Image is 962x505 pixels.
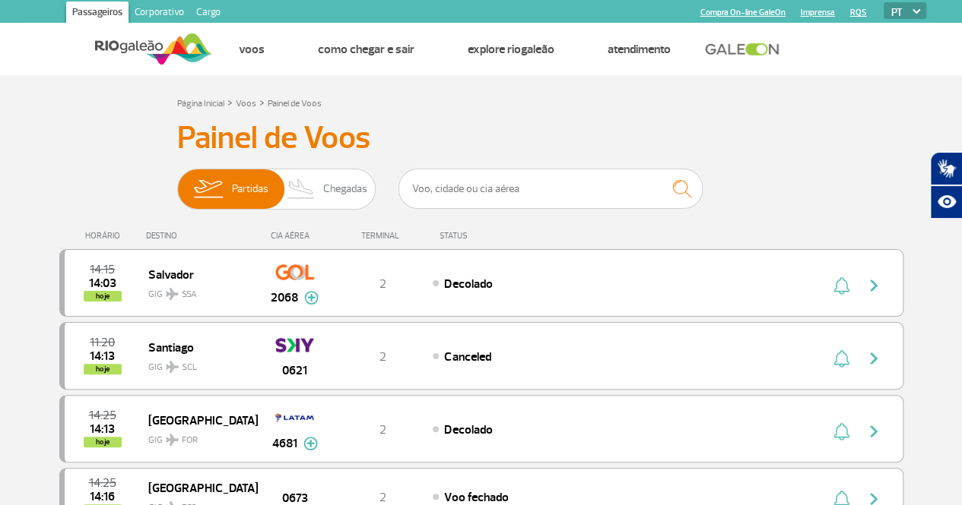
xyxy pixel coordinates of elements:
[468,42,554,57] a: Explore RIOgaleão
[166,361,179,373] img: destiny_airplane.svg
[66,2,129,26] a: Passageiros
[84,291,122,301] span: hoje
[865,276,883,295] img: seta-direita-painel-voo.svg
[232,169,268,209] span: Partidas
[304,291,319,305] img: mais-info-painel-voo.svg
[89,410,116,421] span: 2025-08-28 14:25:00
[89,278,116,289] span: 2025-08-28 14:03:06
[166,434,179,446] img: destiny_airplane.svg
[148,264,246,284] span: Salvador
[182,434,198,447] span: FOR
[444,349,491,365] span: Canceled
[268,98,322,109] a: Painel de Voos
[398,169,703,209] input: Voo, cidade ou cia aérea
[608,42,671,57] a: Atendimento
[800,8,834,17] a: Imprensa
[930,185,962,219] button: Abrir recursos assistivos.
[182,361,197,374] span: SCL
[129,2,190,26] a: Corporativo
[90,337,115,348] span: 2025-08-28 11:20:00
[279,169,324,209] img: slider-desembarque
[259,93,265,111] a: >
[379,422,386,437] span: 2
[89,478,116,488] span: 2025-08-28 14:25:00
[90,491,115,502] span: 2025-08-28 14:16:43
[303,437,318,450] img: mais-info-painel-voo.svg
[282,361,307,380] span: 0621
[166,288,179,300] img: destiny_airplane.svg
[700,8,785,17] a: Compra On-line GaleOn
[64,231,147,241] div: HORÁRIO
[146,231,257,241] div: DESTINO
[379,276,386,292] span: 2
[833,422,849,440] img: sino-painel-voo.svg
[236,98,256,109] a: Voos
[90,424,115,434] span: 2025-08-28 14:13:19
[833,349,849,368] img: sino-painel-voo.svg
[148,410,246,430] span: [GEOGRAPHIC_DATA]
[379,490,386,505] span: 2
[379,349,386,365] span: 2
[323,169,367,209] span: Chegadas
[444,422,492,437] span: Decolado
[90,351,115,361] span: 2025-08-28 14:13:00
[271,289,298,307] span: 2068
[182,288,197,301] span: SSA
[148,425,246,447] span: GIG
[177,98,224,109] a: Página Inicial
[148,352,246,374] span: GIG
[148,478,246,497] span: [GEOGRAPHIC_DATA]
[849,8,866,17] a: RQS
[333,231,432,241] div: TERMINAL
[318,42,414,57] a: Como chegar e sair
[865,349,883,368] img: seta-direita-painel-voo.svg
[444,490,508,505] span: Voo fechado
[432,231,556,241] div: STATUS
[177,119,786,157] h3: Painel de Voos
[227,93,233,111] a: >
[444,276,492,292] span: Decolado
[190,2,227,26] a: Cargo
[930,152,962,219] div: Plugin de acessibilidade da Hand Talk.
[833,276,849,295] img: sino-painel-voo.svg
[865,422,883,440] img: seta-direita-painel-voo.svg
[84,364,122,374] span: hoje
[257,231,333,241] div: CIA AÉREA
[90,264,115,275] span: 2025-08-28 14:15:00
[148,279,246,301] span: GIG
[272,434,297,453] span: 4681
[184,169,232,209] img: slider-embarque
[84,437,122,447] span: hoje
[930,152,962,185] button: Abrir tradutor de língua de sinais.
[148,337,246,357] span: Santiago
[239,42,265,57] a: Voos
